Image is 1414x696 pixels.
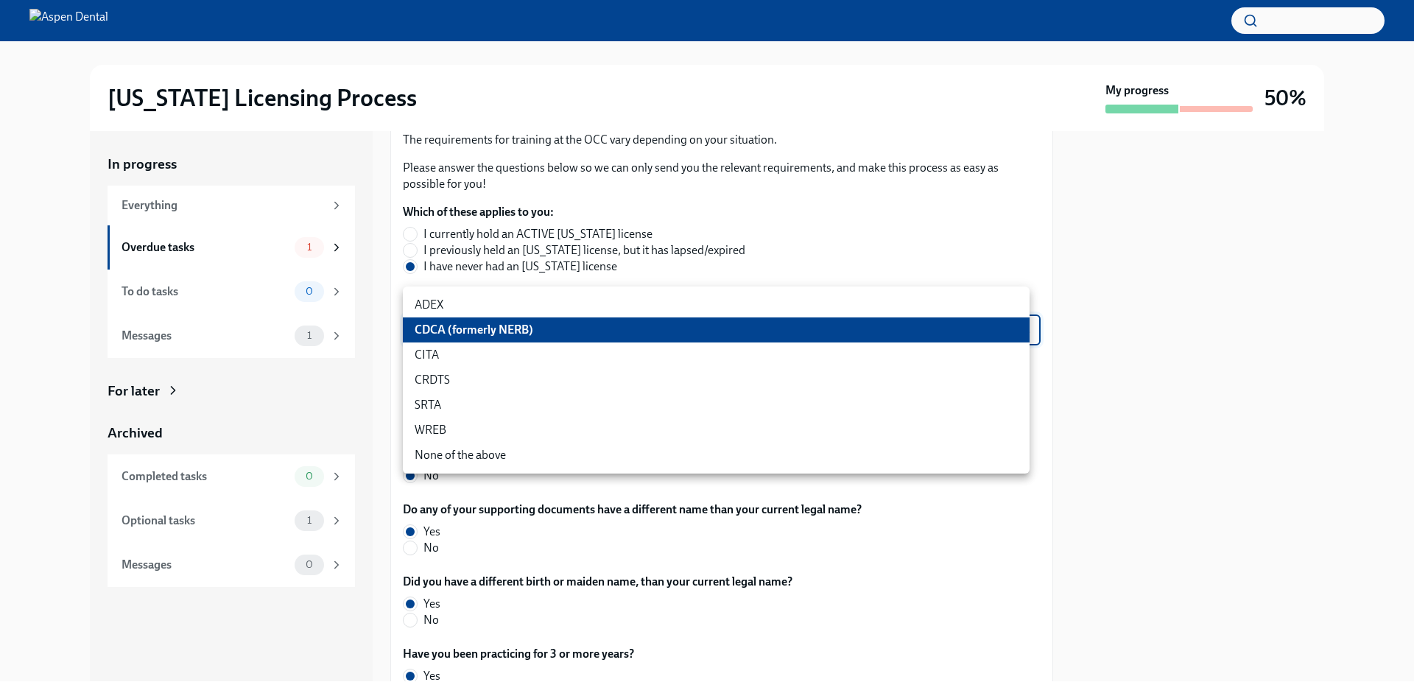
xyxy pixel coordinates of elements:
[403,368,1030,393] li: CRDTS
[403,317,1030,342] li: CDCA (formerly NERB)
[403,418,1030,443] li: WREB
[403,292,1030,317] li: ADEX
[403,393,1030,418] li: SRTA
[403,342,1030,368] li: CITA
[403,443,1030,468] li: None of the above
